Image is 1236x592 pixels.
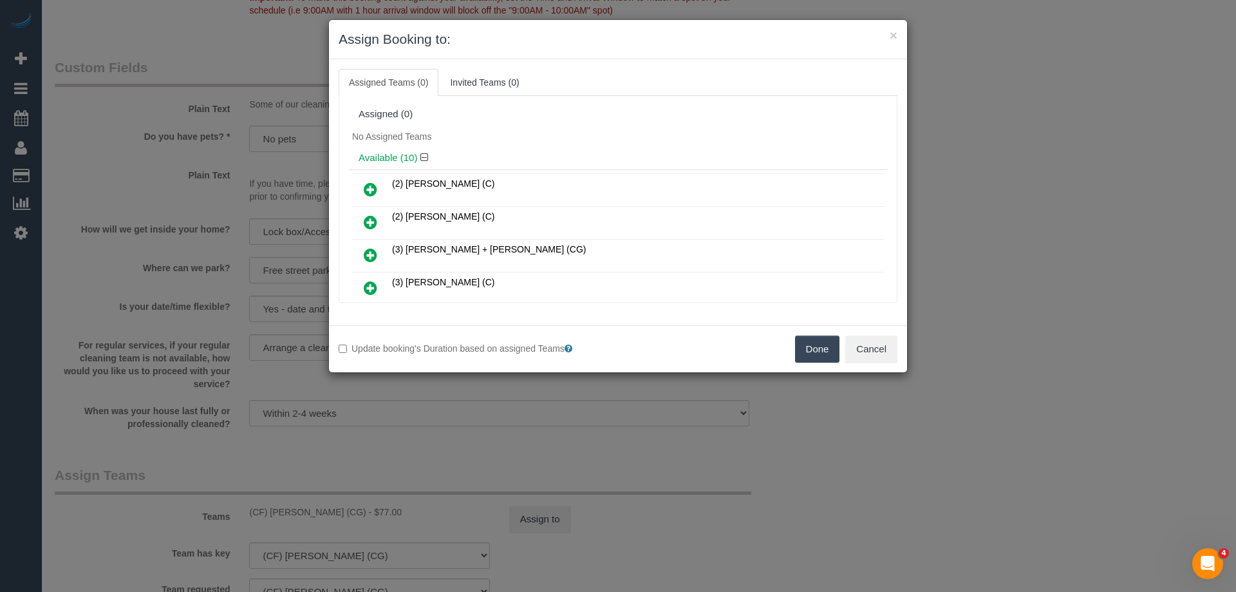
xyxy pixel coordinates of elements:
[1219,548,1229,559] span: 4
[392,211,494,222] span: (2) [PERSON_NAME] (C)
[890,28,897,42] button: ×
[440,69,529,96] a: Invited Teams (0)
[392,277,494,287] span: (3) [PERSON_NAME] (C)
[845,336,897,363] button: Cancel
[359,109,877,120] div: Assigned (0)
[795,336,840,363] button: Done
[339,345,347,353] input: Update booking's Duration based on assigned Teams
[352,131,431,142] span: No Assigned Teams
[339,69,438,96] a: Assigned Teams (0)
[1192,548,1223,579] iframe: Intercom live chat
[392,244,586,254] span: (3) [PERSON_NAME] + [PERSON_NAME] (CG)
[339,342,608,355] label: Update booking's Duration based on assigned Teams
[392,178,494,189] span: (2) [PERSON_NAME] (C)
[359,153,877,164] h4: Available (10)
[339,30,897,49] h3: Assign Booking to:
